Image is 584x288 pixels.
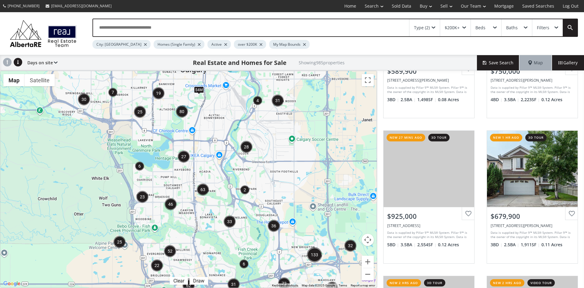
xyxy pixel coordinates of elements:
div: Data is supplied by Pillar 9™ MLS® System. Pillar 9™ is the owner of the copyright in its MLS® Sy... [491,230,572,240]
button: Keyboard shortcuts [272,283,298,288]
a: [EMAIL_ADDRESS][DOMAIN_NAME] [43,0,115,12]
a: Report a map error [351,284,375,287]
button: Map camera controls [362,234,374,246]
div: $589,900 [387,66,471,76]
span: 0.12 Acres [541,97,562,103]
div: Data is supplied by Pillar 9™ MLS® System. Pillar 9™ is the owner of the copyright in its MLS® Sy... [387,85,469,94]
div: 47 Copperfield Terrace SE, Calgary, AB T2Z 4V5 [387,78,471,83]
div: My Map Bounds [269,40,310,49]
span: Map data ©2025 Google [302,284,335,287]
span: [EMAIL_ADDRESS][DOMAIN_NAME] [51,3,112,9]
div: 4 [253,96,262,105]
span: 1,498 SF [417,97,436,103]
div: 23 [136,191,148,203]
span: 3.5 BA [504,97,519,103]
span: Gallery [558,60,578,66]
div: over $200K [234,40,266,49]
span: 0.11 Acres [541,242,562,248]
div: 94 Auburn Glen Common SE, Calgary, AB T3M 0N2 [491,78,574,83]
div: 31 [272,94,284,107]
div: $4M [194,87,204,93]
span: 3.5 BA [401,242,416,248]
span: 0.08 Acres [438,97,459,103]
img: Logo [7,18,80,49]
span: 2,554 SF [417,242,436,248]
div: 28 [240,141,252,153]
div: City: [GEOGRAPHIC_DATA] [92,40,151,49]
div: Filters [537,26,549,30]
div: 32 [344,240,356,252]
span: 3 BD [387,97,399,103]
div: 30 [78,93,90,105]
div: 250 Cranarch Circle SE, Calgary, AB T3M 0S4 [387,223,471,228]
div: Homes (Single Family) [154,40,204,49]
button: Zoom in [362,256,374,268]
div: 25 [134,106,146,118]
div: Data is supplied by Pillar 9™ MLS® System. Pillar 9™ is the owner of the copyright in its MLS® Sy... [491,85,572,94]
div: Clear [172,278,186,284]
div: Gallery [552,55,584,70]
a: new 27 mins ago3d tour$925,000[STREET_ADDRESS]Data is supplied by Pillar 9™ MLS® System. Pillar 9... [377,124,481,269]
div: 2 [240,185,249,194]
div: Beds [475,26,485,30]
button: Toggle fullscreen view [362,74,374,86]
a: Open this area in Google Maps (opens a new window) [2,280,22,288]
div: Type (2) [414,26,430,30]
div: $750,000 [491,66,574,76]
h2: Showing 985 properties [299,60,345,65]
div: Map [520,55,552,70]
div: 22 [151,259,163,272]
div: 6 [135,162,144,171]
span: 4 BD [491,97,502,103]
span: 0.12 Acres [438,242,459,248]
button: Save Search [477,55,520,70]
h1: Real Estate and Homes for Sale [193,59,287,67]
div: 46 [165,198,177,210]
span: Map [528,60,543,66]
div: 27 [178,151,190,163]
div: 238 Mount Douglas Circle SE, Calgary, AB T2Z 3P1 [491,223,574,228]
button: Show street map [3,74,25,86]
div: Data is supplied by Pillar 9™ MLS® System. Pillar 9™ is the owner of the copyright in its MLS® Sy... [387,230,469,240]
div: Draw [192,278,206,284]
div: $679,900 [491,212,574,221]
div: 33 [224,215,236,228]
div: 80 [176,105,188,118]
button: Zoom out [362,268,374,280]
a: new 1 hr ago3d tour$679,900[STREET_ADDRESS][PERSON_NAME]Data is supplied by Pillar 9™ MLS® System... [481,124,584,269]
div: $200K+ [445,26,460,30]
div: Click to draw. [189,278,208,284]
span: 2,223 SF [521,97,540,103]
div: 133 [307,247,322,262]
span: 2.5 BA [401,97,416,103]
span: 3 BD [491,242,502,248]
div: 7 [108,88,117,97]
span: 2.5 BA [504,242,519,248]
div: 19 [152,87,165,99]
a: Terms [339,284,347,287]
div: 52 [164,245,176,257]
span: [PHONE_NUMBER] [8,3,40,9]
div: 36 [268,220,280,232]
div: 6 [239,259,249,268]
img: Google [2,280,22,288]
div: 25 [113,236,126,248]
div: $925,000 [387,212,471,221]
button: Show satellite imagery [25,74,55,86]
div: Baths [506,26,518,30]
div: Days on site [24,55,57,70]
span: 5 BD [387,242,399,248]
div: 63 [197,183,209,196]
div: Active [207,40,231,49]
span: 1,911 SF [521,242,540,248]
div: Click to clear. [170,278,188,284]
